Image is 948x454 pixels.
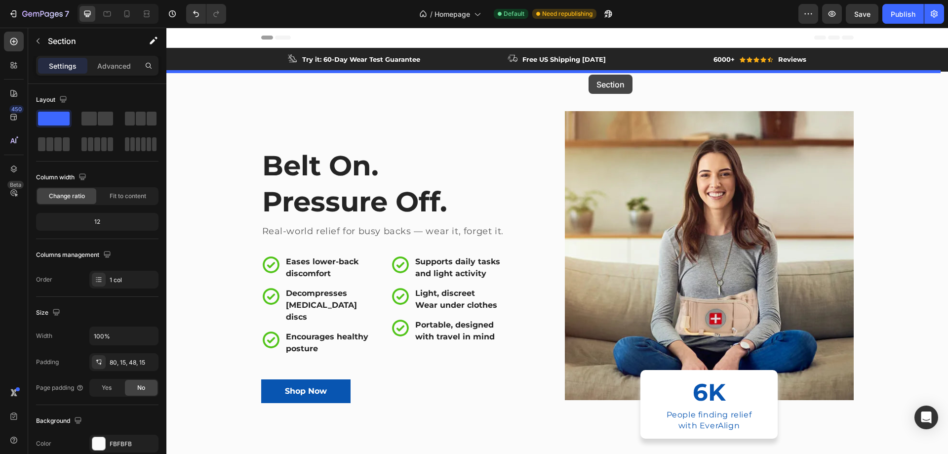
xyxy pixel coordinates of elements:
[7,181,24,189] div: Beta
[36,171,88,184] div: Column width
[36,439,51,448] div: Color
[49,192,85,201] span: Change ratio
[891,9,915,19] div: Publish
[504,9,524,18] span: Default
[90,327,158,345] input: Auto
[846,4,878,24] button: Save
[542,9,592,18] span: Need republishing
[110,440,156,449] div: FBFBFB
[186,4,226,24] div: Undo/Redo
[854,10,870,18] span: Save
[36,414,84,428] div: Background
[137,383,145,392] span: No
[36,306,62,320] div: Size
[9,105,24,113] div: 450
[110,192,146,201] span: Fit to content
[110,358,156,367] div: 80, 15, 48, 15
[102,383,112,392] span: Yes
[38,215,157,229] div: 12
[882,4,924,24] button: Publish
[36,383,84,392] div: Page padding
[49,61,77,71] p: Settings
[434,9,470,19] span: Homepage
[166,28,948,454] iframe: Design area
[36,358,59,367] div: Padding
[110,276,156,285] div: 1 col
[36,93,69,107] div: Layout
[97,61,131,71] p: Advanced
[4,4,74,24] button: 7
[430,9,433,19] span: /
[36,331,52,340] div: Width
[65,8,69,20] p: 7
[48,35,129,47] p: Section
[36,248,113,262] div: Columns management
[36,275,52,284] div: Order
[914,406,938,429] div: Open Intercom Messenger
